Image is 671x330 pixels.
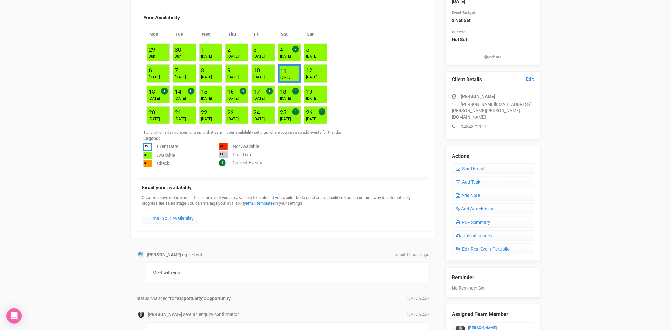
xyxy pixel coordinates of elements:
[188,201,303,206] span: You can manage your availability in your settings.
[452,123,534,130] p: 0434372907
[452,18,471,23] strong: $ Not Set
[253,46,257,53] a: 3
[227,96,239,101] div: [DATE]
[201,67,204,74] a: 8
[306,75,317,80] div: [DATE]
[292,108,299,115] span: 1
[147,28,170,40] th: Mon
[175,75,186,80] div: [DATE]
[148,312,182,317] strong: [PERSON_NAME]
[452,274,534,282] legend: Reminder
[6,308,22,324] div: Open Intercom Messenger
[175,116,186,122] div: [DATE]
[153,143,178,152] div: = Event Date
[161,88,168,95] span: 1
[452,311,534,318] legend: Assigned Team Member
[306,96,317,101] div: [DATE]
[199,28,222,40] th: Wed
[146,263,430,282] div: Meet with you
[175,88,181,95] a: 14
[227,88,234,95] a: 16
[143,130,343,135] small: Tip: click on a day number to jump to that date in your availability settings, where you can also...
[304,28,327,40] th: Sun
[461,94,496,99] strong: [PERSON_NAME]
[175,46,181,53] a: 30
[452,217,534,228] a: PDF Summary
[229,151,252,160] div: = Past Date
[173,28,196,40] th: Tue
[306,54,317,59] div: [DATE]
[452,268,534,291] div: No Reminder Set
[201,96,212,101] div: [DATE]
[280,54,291,59] div: [DATE]
[201,116,212,122] div: [DATE]
[452,230,534,241] a: Upload Images
[280,67,287,74] a: 11
[227,46,231,53] a: 2
[253,88,260,95] a: 17
[201,54,212,59] div: [DATE]
[142,213,198,224] a: Email Your Availability
[408,296,430,301] span: [DATE] 22:51
[225,28,248,40] th: Thu
[452,190,534,201] a: Add Note
[227,109,234,116] a: 23
[319,108,325,115] span: 1
[253,67,260,74] a: 10
[201,46,204,53] a: 1
[452,101,534,120] p: [PERSON_NAME][EMAIL_ADDRESS][PERSON_NAME][PERSON_NAME][DOMAIN_NAME]
[149,109,155,116] a: 20
[452,244,534,254] a: Edit Real Event Portfolio
[143,135,423,142] label: Legend:
[452,37,468,42] strong: Not Set
[452,203,534,214] a: Add Attachment
[253,116,265,122] div: [DATE]
[149,75,160,80] div: [DATE]
[142,195,424,227] div: Once you have determined if this is an event you are available for, select if you would like to s...
[183,312,240,317] span: sent an enquiry confirmation
[292,46,299,53] span: 2
[178,296,203,301] strong: Opportunity
[280,116,291,122] div: [DATE]
[246,201,275,206] a: email templates
[219,143,228,150] div: ²³
[153,152,175,160] div: = Available
[253,109,260,116] a: 24
[149,96,160,101] div: [DATE]
[452,30,465,34] small: Guests:
[142,184,424,192] legend: Email your availability
[306,46,309,53] a: 5
[280,109,286,116] a: 25
[526,76,534,82] a: Edit
[147,252,182,257] strong: [PERSON_NAME]
[229,159,262,167] div: = Current Events
[452,177,534,187] a: Add Task
[175,67,178,74] a: 7
[149,88,155,95] a: 13
[240,88,246,95] span: 1
[227,67,231,74] a: 9
[201,75,212,80] div: [DATE]
[219,159,226,166] span: 1
[182,252,205,257] span: replied with
[153,160,169,168] div: = Check
[227,75,239,80] div: [DATE]
[452,76,534,84] legend: Client Details
[408,312,430,317] span: [DATE] 22:51
[138,312,144,318] img: open-uri20250213-2-1m688p0
[306,116,317,122] div: [DATE]
[219,151,228,159] div: ²³
[452,163,534,174] a: Send Email
[292,88,299,95] span: 1
[452,55,534,60] small: Website
[280,96,291,101] div: [DATE]
[452,153,534,160] legend: Actions
[149,46,155,53] a: 29
[143,14,423,22] legend: Your Availability
[253,75,265,80] div: [DATE]
[452,11,476,15] small: Event Budget:
[278,28,301,40] th: Sat
[252,28,275,40] th: Fri
[137,296,231,301] span: Status changed from to
[138,252,144,258] img: Profile Image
